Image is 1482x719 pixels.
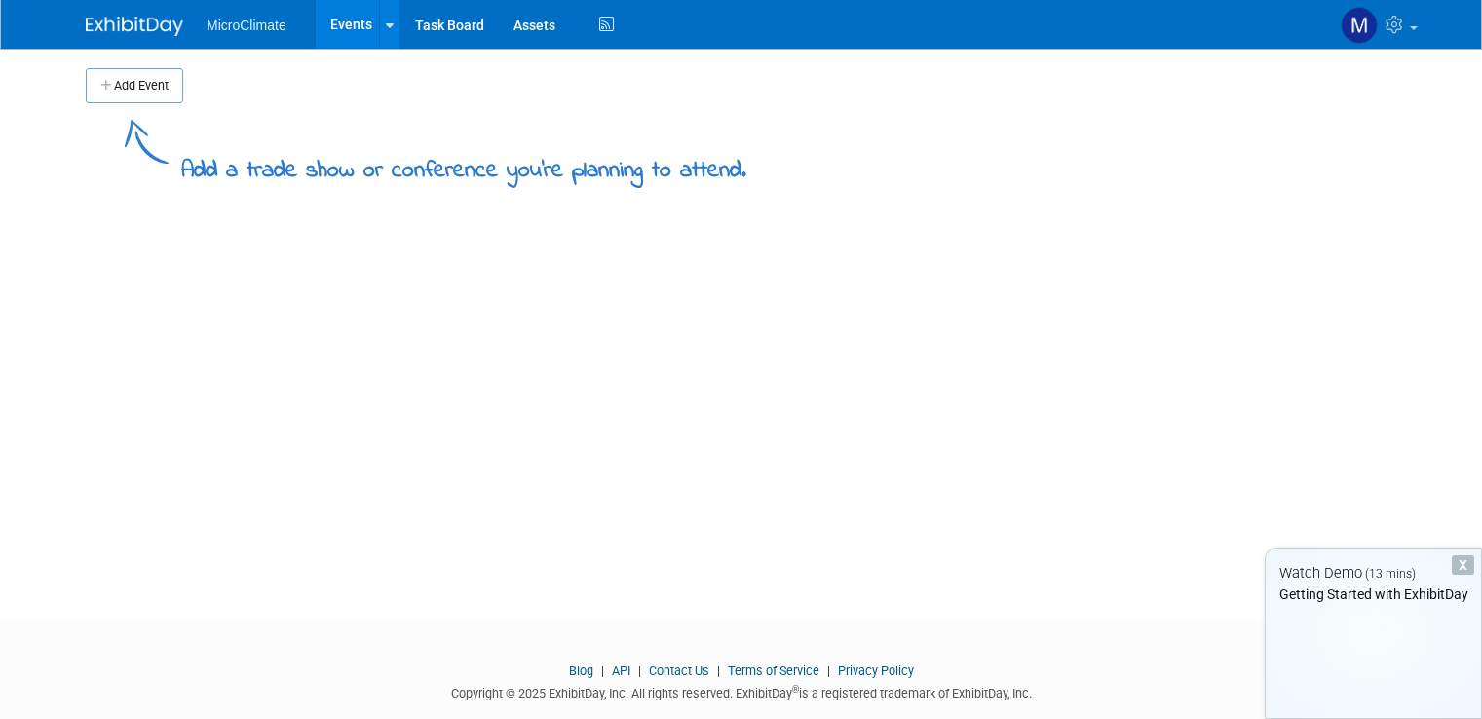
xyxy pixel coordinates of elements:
[1341,7,1378,44] img: Melanie Hall
[1266,563,1481,584] div: Watch Demo
[712,663,725,678] span: |
[569,663,593,678] a: Blog
[1266,585,1481,604] div: Getting Started with ExhibitDay
[822,663,835,678] span: |
[649,663,709,678] a: Contact Us
[633,663,646,678] span: |
[1452,555,1474,575] div: Dismiss
[181,140,746,188] div: Add a trade show or conference you're planning to attend.
[86,17,183,36] img: ExhibitDay
[596,663,609,678] span: |
[792,684,799,695] sup: ®
[1365,567,1416,581] span: (13 mins)
[207,18,286,33] span: MicroClimate
[612,663,630,678] a: API
[86,68,183,103] button: Add Event
[728,663,819,678] a: Terms of Service
[838,663,914,678] a: Privacy Policy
